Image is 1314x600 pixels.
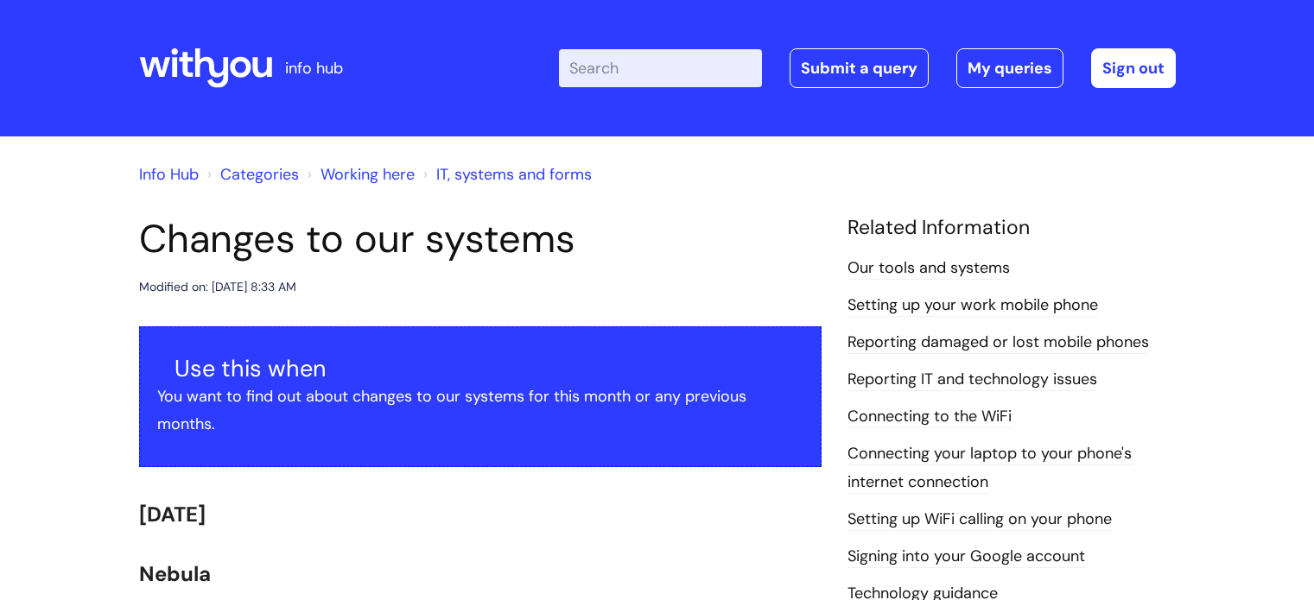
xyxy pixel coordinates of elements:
a: Connecting your laptop to your phone's internet connection [847,443,1132,493]
span: [DATE] [139,501,206,527]
a: Info Hub [139,164,199,185]
a: Signing into your Google account [847,546,1085,568]
a: Reporting damaged or lost mobile phones [847,332,1149,354]
a: Connecting to the WiFi [847,406,1012,428]
a: Working here [321,164,415,185]
h1: Changes to our systems [139,216,822,262]
a: Setting up your work mobile phone [847,294,1098,317]
a: Submit a query [790,48,929,88]
li: Working here [303,161,415,188]
p: info hub [285,54,343,82]
p: You want to find out about changes to our systems for this month or any previous months. [157,382,803,439]
div: | - [559,48,1176,88]
a: My queries [956,48,1063,88]
div: Modified on: [DATE] 8:33 AM [139,276,296,298]
a: Categories [220,164,299,185]
h4: Related Information [847,216,1176,240]
li: IT, systems and forms [419,161,592,188]
h3: Use this when [175,355,803,382]
a: Reporting IT and technology issues [847,369,1097,391]
a: Our tools and systems [847,257,1010,280]
a: Setting up WiFi calling on your phone [847,508,1112,531]
span: Nebula [139,560,211,587]
a: Sign out [1091,48,1176,88]
li: Solution home [203,161,299,188]
input: Search [559,49,762,87]
a: IT, systems and forms [436,164,592,185]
